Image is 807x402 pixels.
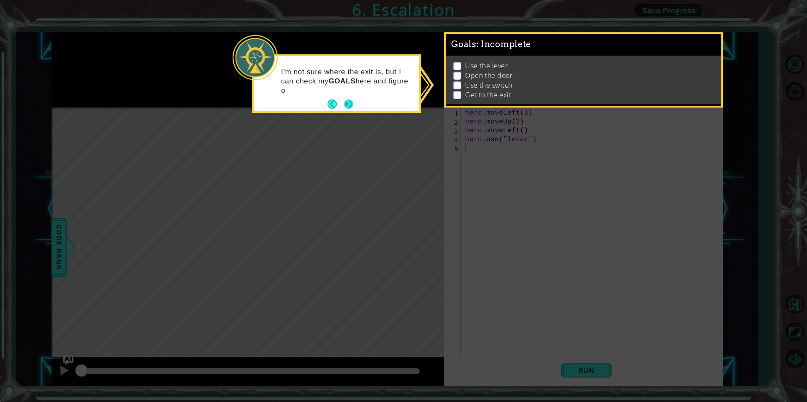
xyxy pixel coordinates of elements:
p: Use the lever [465,61,508,70]
strong: GOALS [328,77,355,85]
p: Get to the exit [465,90,511,99]
p: Open the door [465,71,512,80]
button: Back [328,99,344,109]
span: Goals [451,39,531,50]
button: Next [344,99,354,110]
p: Use the switch [465,80,512,90]
span: : Incomplete [477,39,531,49]
p: I'm not sure where the exit is, but I can check my here and figure o [281,67,413,95]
